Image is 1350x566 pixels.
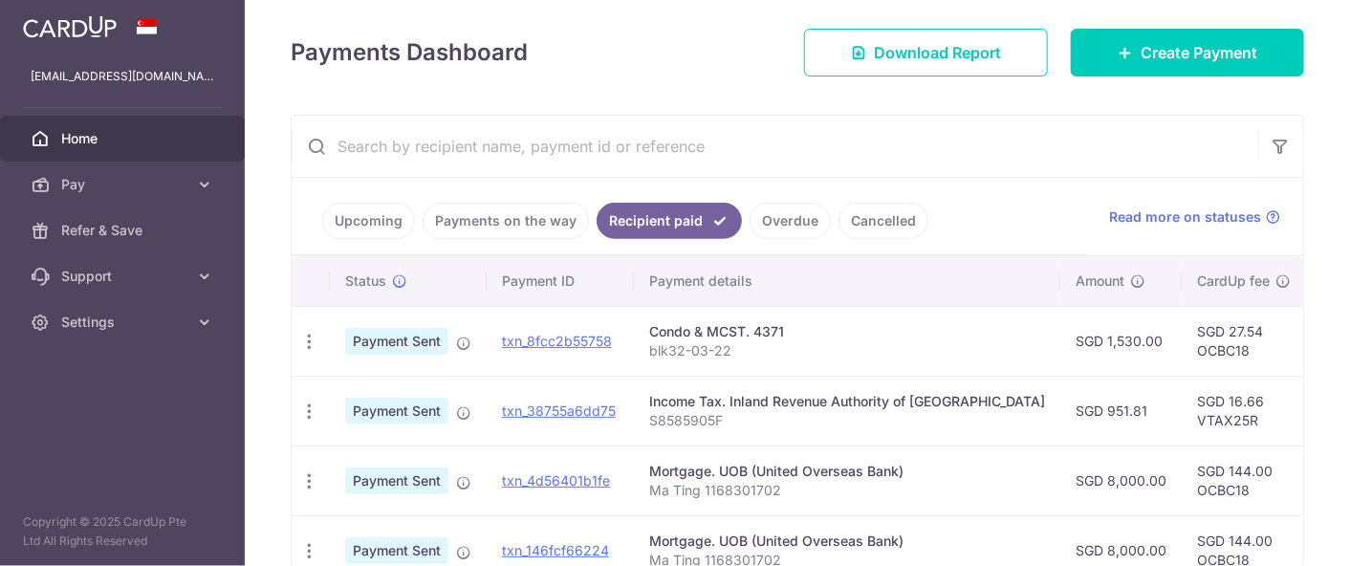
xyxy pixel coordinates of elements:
span: Create Payment [1141,41,1257,64]
td: SGD 27.54 OCBC18 [1182,306,1306,376]
th: Payment details [634,256,1060,306]
th: Payment ID [487,256,634,306]
div: Condo & MCST. 4371 [649,322,1045,341]
span: Payment Sent [345,468,448,494]
a: Recipient paid [597,203,742,239]
a: Create Payment [1071,29,1304,76]
a: Payments on the way [423,203,589,239]
span: Download Report [874,41,1001,64]
a: Upcoming [322,203,415,239]
td: SGD 1,530.00 [1060,306,1182,376]
a: txn_4d56401b1fe [502,472,610,489]
span: Amount [1076,272,1124,291]
span: Status [345,272,386,291]
span: Pay [61,175,187,194]
span: Support [61,267,187,286]
p: blk32-03-22 [649,341,1045,360]
span: Read more on statuses [1109,207,1261,227]
div: Income Tax. Inland Revenue Authority of [GEOGRAPHIC_DATA] [649,392,1045,411]
p: S8585905F [649,411,1045,430]
span: Payment Sent [345,398,448,424]
a: txn_146fcf66224 [502,542,609,558]
td: SGD 16.66 VTAX25R [1182,376,1306,446]
a: Read more on statuses [1109,207,1280,227]
p: [EMAIL_ADDRESS][DOMAIN_NAME] [31,67,214,86]
td: SGD 951.81 [1060,376,1182,446]
div: Mortgage. UOB (United Overseas Bank) [649,462,1045,481]
span: Refer & Save [61,221,187,240]
h4: Payments Dashboard [291,35,528,70]
span: CardUp fee [1197,272,1270,291]
span: Payment Sent [345,537,448,564]
a: Cancelled [838,203,928,239]
img: CardUp [23,15,117,38]
span: Home [61,129,187,148]
a: txn_8fcc2b55758 [502,333,612,349]
td: SGD 8,000.00 [1060,446,1182,515]
input: Search by recipient name, payment id or reference [292,116,1257,177]
a: Download Report [804,29,1048,76]
p: Ma Ting 1168301702 [649,481,1045,500]
div: Mortgage. UOB (United Overseas Bank) [649,532,1045,551]
a: txn_38755a6dd75 [502,403,616,419]
td: SGD 144.00 OCBC18 [1182,446,1306,515]
span: Payment Sent [345,328,448,355]
a: Overdue [750,203,831,239]
span: Settings [61,313,187,332]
